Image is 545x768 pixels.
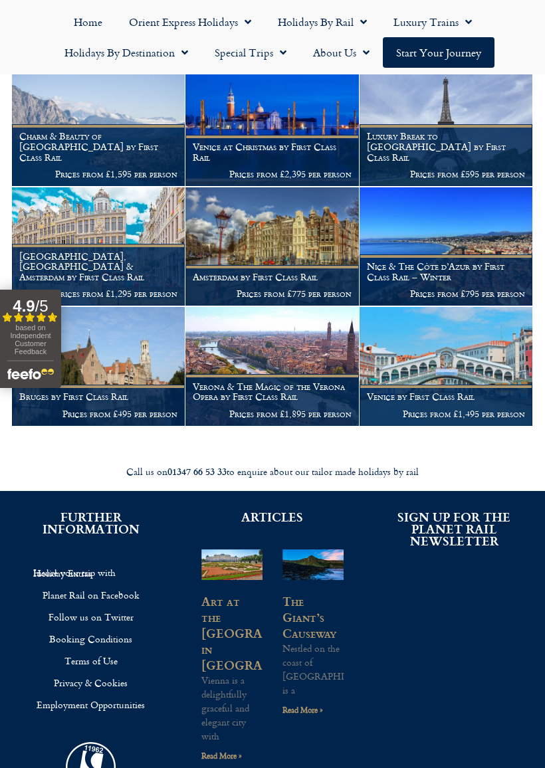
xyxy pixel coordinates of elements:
a: Verona & The Magic of the Verona Opera by First Class Rail Prices from £1,895 per person [185,307,359,426]
a: Luxury Break to [GEOGRAPHIC_DATA] by First Class Rail Prices from £595 per person [360,67,533,186]
a: Holidays by Rail [265,7,380,37]
a: Employment Opportunities [20,694,162,716]
p: Prices from £1,295 per person [19,288,177,299]
h2: FURTHER INFORMATION [20,511,162,535]
a: Bruges by First Class Rail Prices from £495 per person [12,307,185,426]
h1: [GEOGRAPHIC_DATA], [GEOGRAPHIC_DATA] & Amsterdam by First Class Rail [19,251,177,282]
p: Prices from £1,495 per person [367,409,525,419]
a: Art at the [GEOGRAPHIC_DATA] in [GEOGRAPHIC_DATA] [201,592,340,674]
a: Venice at Christmas by First Class Rail Prices from £2,395 per person [185,67,359,186]
a: Read more about The Giant’s Causeway [282,704,323,716]
h2: SIGN UP FOR THE PLANET RAIL NEWSLETTER [383,511,525,547]
a: Nice & The Côte d’Azur by First Class Rail – Winter Prices from £795 per person [360,187,533,306]
a: Special Trips [201,37,300,68]
a: Insure your trip with Holiday Extras [20,561,162,584]
a: Holidays by Destination [51,37,201,68]
p: Prices from £1,895 per person [193,409,351,419]
a: Privacy & Cookies [20,672,162,694]
a: Amsterdam by First Class Rail Prices from £775 per person [185,187,359,306]
a: Venice by First Class Rail Prices from £1,495 per person [360,307,533,426]
h2: ARTICLES [201,511,343,523]
p: Prices from £775 per person [193,288,351,299]
strong: 01347 66 53 33 [167,464,227,478]
a: Home [60,7,116,37]
a: About Us [300,37,383,68]
h1: Venice by First Class Rail [367,391,525,402]
a: [GEOGRAPHIC_DATA], [GEOGRAPHIC_DATA] & Amsterdam by First Class Rail Prices from £1,295 per person [12,187,185,306]
a: Planet Rail on Facebook [20,584,162,606]
h1: Verona & The Magic of the Verona Opera by First Class Rail [193,381,351,403]
h1: Venice at Christmas by First Class Rail [193,142,351,163]
a: Read more about Art at the Belvedere Palace in Vienna [201,749,242,762]
p: Prices from £495 per person [19,409,177,419]
h1: Luxury Break to [GEOGRAPHIC_DATA] by First Class Rail [367,131,525,162]
p: Prices from £595 per person [367,169,525,179]
p: Prices from £2,395 per person [193,169,351,179]
h1: Bruges by First Class Rail [19,391,177,402]
p: Prices from £1,595 per person [19,169,177,179]
nav: Menu [20,561,162,716]
a: Terms of Use [20,650,162,672]
a: The Giant’s Causeway [282,592,336,642]
a: Luxury Trains [380,7,485,37]
h1: Amsterdam by First Class Rail [193,272,351,282]
a: Start your Journey [383,37,494,68]
p: Vienna is a delightfully graceful and elegant city with [201,673,263,743]
div: Call us on to enquire about our tailor made holidays by rail [7,466,538,478]
h1: Nice & The Côte d’Azur by First Class Rail – Winter [367,261,525,282]
a: Charm & Beauty of [GEOGRAPHIC_DATA] by First Class Rail Prices from £1,595 per person [12,67,185,186]
h1: Charm & Beauty of [GEOGRAPHIC_DATA] by First Class Rail [19,131,177,162]
a: Follow us on Twitter [20,606,162,628]
p: Prices from £795 per person [367,288,525,299]
a: Orient Express Holidays [116,7,265,37]
a: Booking Conditions [20,628,162,650]
nav: Menu [7,7,538,68]
p: Nestled on the coast of [GEOGRAPHIC_DATA] is a [282,641,344,697]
